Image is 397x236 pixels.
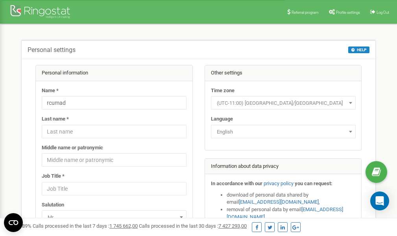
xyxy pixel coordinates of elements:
[44,212,184,223] span: Mr.
[292,10,319,15] span: Referral program
[42,125,186,138] input: Last name
[42,153,186,167] input: Middle name or patronymic
[211,180,262,186] strong: In accordance with our
[227,206,356,221] li: removal of personal data by email ,
[28,46,76,54] h5: Personal settings
[42,173,65,180] label: Job Title *
[42,201,64,209] label: Salutation
[211,96,356,110] span: (UTC-11:00) Pacific/Midway
[377,10,389,15] span: Log Out
[227,191,356,206] li: download of personal data shared by email ,
[109,223,138,229] u: 1 745 662,00
[4,213,23,232] button: Open CMP widget
[42,115,69,123] label: Last name *
[42,96,186,110] input: Name
[139,223,247,229] span: Calls processed in the last 30 days :
[218,223,247,229] u: 7 427 293,00
[211,87,235,95] label: Time zone
[42,87,59,95] label: Name *
[42,182,186,195] input: Job Title
[295,180,332,186] strong: you can request:
[264,180,294,186] a: privacy policy
[33,223,138,229] span: Calls processed in the last 7 days :
[348,46,369,53] button: HELP
[214,126,353,138] span: English
[205,65,362,81] div: Other settings
[214,98,353,109] span: (UTC-11:00) Pacific/Midway
[211,115,233,123] label: Language
[336,10,360,15] span: Profile settings
[239,199,319,205] a: [EMAIL_ADDRESS][DOMAIN_NAME]
[42,210,186,224] span: Mr.
[42,144,103,152] label: Middle name or patronymic
[211,125,356,138] span: English
[205,159,362,175] div: Information about data privacy
[36,65,192,81] div: Personal information
[370,191,389,210] div: Open Intercom Messenger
